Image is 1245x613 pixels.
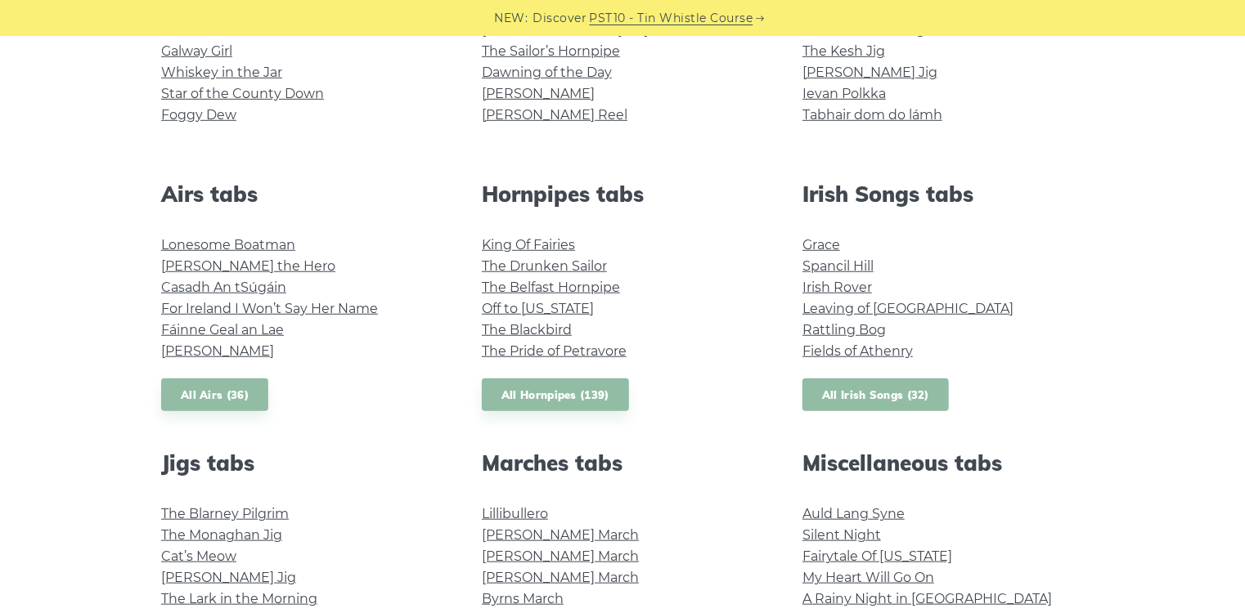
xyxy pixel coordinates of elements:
a: Star of the County Down [161,86,324,101]
a: Silent Night [802,527,881,543]
a: For Ireland I Won’t Say Her Name [161,301,378,316]
a: The Pride of Petravore [482,343,627,359]
a: All Hornpipes (139) [482,378,629,412]
a: Lonesome Boatman [161,237,295,253]
a: The Belfast Hornpipe [482,280,620,295]
a: The Kesh Jig [802,43,885,59]
a: [PERSON_NAME] [482,86,595,101]
h2: Marches tabs [482,450,763,476]
a: PST10 - Tin Whistle Course [590,9,753,28]
a: [PERSON_NAME] the Hero [161,258,335,274]
a: [PERSON_NAME] Jig [802,65,937,80]
a: [PERSON_NAME] [161,343,274,359]
a: The Blarney Pilgrim [161,506,289,521]
a: Ievan Polkka [802,86,886,101]
a: Galway Girl [161,43,232,59]
h2: Hornpipes tabs [482,181,763,207]
h2: Irish Songs tabs [802,181,1084,207]
a: Grace [802,237,840,253]
h2: Airs tabs [161,181,443,207]
a: Irish Rover [802,280,872,295]
a: My Heart Will Go On [802,570,934,585]
a: [PERSON_NAME] March [482,570,639,585]
a: Leaving of [GEOGRAPHIC_DATA] [802,301,1014,316]
span: NEW: [495,9,528,28]
a: A Rainy Night in [GEOGRAPHIC_DATA] [802,591,1052,606]
a: King Of Fairies [482,237,575,253]
a: Cat’s Meow [161,548,236,564]
a: [GEOGRAPHIC_DATA] to [GEOGRAPHIC_DATA] [482,22,784,38]
h2: Miscellaneous tabs [802,450,1084,476]
a: Auld Lang Syne [802,506,905,521]
a: [PERSON_NAME] Jig [161,570,296,585]
a: Inisheer [161,22,214,38]
a: Rattling Bog [802,322,886,338]
a: Tabhair dom do lámh [802,107,942,123]
h2: Jigs tabs [161,450,443,476]
a: All Irish Songs (32) [802,378,949,412]
a: Fairytale Of [US_STATE] [802,548,952,564]
a: Fields of Athenry [802,343,913,359]
a: The Drunken Sailor [482,258,607,274]
a: Spancil Hill [802,258,874,274]
a: The Monaghan Jig [161,527,282,543]
a: Off to [US_STATE] [482,301,594,316]
a: The Lark in the Morning [161,591,317,606]
a: [PERSON_NAME] March [482,527,639,543]
a: Byrns March [482,591,564,606]
a: All Airs (36) [161,378,268,412]
a: Fáinne Geal an Lae [161,322,284,338]
a: Dawning of the Day [482,65,612,80]
a: [PERSON_NAME] Reel [482,107,627,123]
a: [PERSON_NAME] March [482,548,639,564]
a: Foggy Dew [161,107,236,123]
a: The Swallowtail Jig [802,22,925,38]
a: Casadh An tSúgáin [161,280,286,295]
a: Whiskey in the Jar [161,65,282,80]
a: The Blackbird [482,322,572,338]
a: The Sailor’s Hornpipe [482,43,620,59]
span: Discover [533,9,587,28]
a: Lillibullero [482,506,548,521]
